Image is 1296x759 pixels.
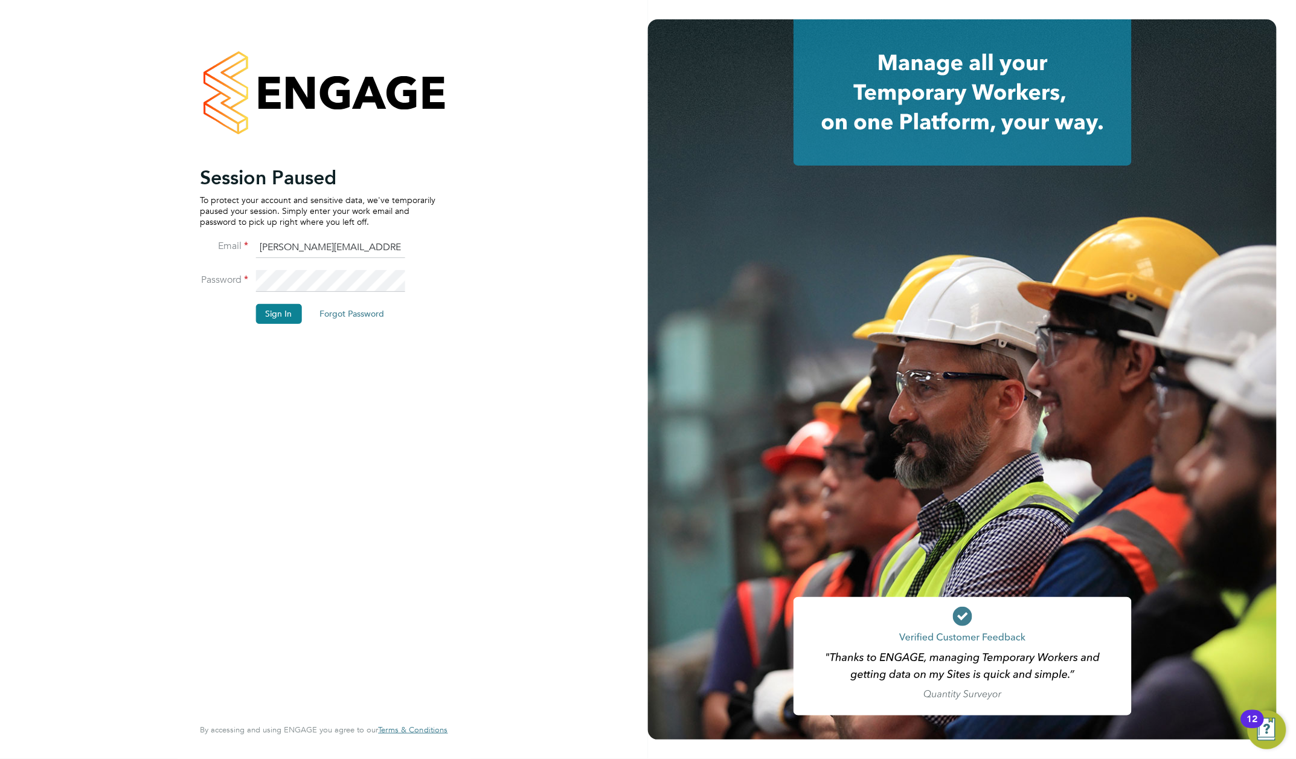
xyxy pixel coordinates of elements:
[200,166,435,190] h2: Session Paused
[1247,719,1258,735] div: 12
[310,304,394,323] button: Forgot Password
[200,195,435,228] p: To protect your account and sensitive data, we've temporarily paused your session. Simply enter y...
[200,240,248,253] label: Email
[200,725,448,735] span: By accessing and using ENGAGE you agree to our
[255,304,301,323] button: Sign In
[378,725,448,735] span: Terms & Conditions
[255,237,405,259] input: Enter your work email...
[378,725,448,735] a: Terms & Conditions
[1248,711,1286,749] button: Open Resource Center, 12 new notifications
[200,274,248,286] label: Password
